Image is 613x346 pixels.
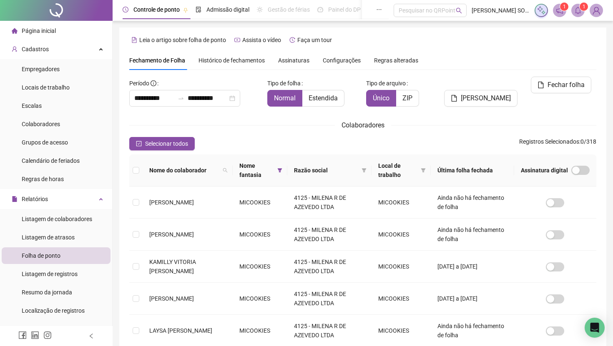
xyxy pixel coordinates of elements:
[22,307,85,314] span: Localização de registros
[419,159,427,181] span: filter
[12,46,18,52] span: user-add
[129,80,149,87] span: Período
[233,187,287,219] td: MICOOKIES
[139,37,226,43] span: Leia o artigo sobre folha de ponto
[287,251,372,283] td: 4125 - MILENA R DE AZEVEDO LTDA
[421,168,426,173] span: filter
[276,159,284,181] span: filter
[22,157,80,164] span: Calendário de feriados
[378,161,417,179] span: Local de trabalho
[317,7,323,12] span: dashboard
[242,37,281,43] span: Assista o vídeo
[431,251,514,283] td: [DATE] a [DATE]
[437,227,504,242] span: Ainda não há fechamento de folha
[372,219,431,251] td: MICOOKIES
[129,137,195,150] button: Selecionar todos
[136,141,142,147] span: check-square
[309,94,338,102] span: Estendida
[145,139,188,148] span: Selecionar todos
[274,94,296,102] span: Normal
[294,166,359,175] span: Razão social
[22,102,42,109] span: Escalas
[151,80,156,86] span: info-circle
[129,57,185,64] span: Fechamento de Folha
[178,95,184,102] span: swap-right
[444,90,518,107] button: [PERSON_NAME]
[287,283,372,315] td: 4125 - MILENA R DE AZEVEDO LTDA
[43,331,52,339] span: instagram
[402,94,412,102] span: ZIP
[183,7,188,12] span: pushpin
[372,251,431,283] td: MICOOKIES
[12,28,18,34] span: home
[22,326,63,332] span: Banco de Horas
[22,252,60,259] span: Folha de ponto
[519,137,596,150] span: : 0 / 318
[268,6,310,13] span: Gestão de férias
[574,7,582,14] span: bell
[233,283,287,315] td: MICOOKIES
[278,57,309,63] span: Assinaturas
[360,164,368,177] span: filter
[149,259,196,274] span: KAMILLY VITORIA [PERSON_NAME]
[22,216,92,222] span: Listagem de colaboradores
[342,121,384,129] span: Colaboradores
[221,164,229,177] span: search
[239,161,274,179] span: Nome fantasia
[373,94,389,102] span: Único
[556,7,563,14] span: notification
[431,283,514,315] td: [DATE] a [DATE]
[257,7,263,12] span: sun
[461,93,511,103] span: [PERSON_NAME]
[372,283,431,315] td: MICOOKIES
[451,95,457,102] span: file
[531,77,591,93] button: Fechar folha
[590,4,603,17] img: 67889
[233,219,287,251] td: MICOOKIES
[149,166,219,175] span: Nome do colaborador
[198,57,265,64] span: Histórico de fechamentos
[297,37,332,43] span: Faça um tour
[372,187,431,219] td: MICOOKIES
[323,57,361,63] span: Configurações
[289,37,295,43] span: history
[88,333,94,339] span: left
[22,66,60,72] span: Empregadores
[22,271,78,277] span: Listagem de registros
[374,57,418,63] span: Regras alteradas
[437,194,504,210] span: Ainda não há fechamento de folha
[366,79,406,88] span: Tipo de arquivo
[131,37,137,43] span: file-text
[22,27,56,34] span: Página inicial
[537,6,546,15] img: sparkle-icon.fc2bf0ac1784a2077858766a79e2daf3.svg
[277,168,282,173] span: filter
[22,234,75,241] span: Listagem de atrasos
[22,84,70,91] span: Locais de trabalho
[563,4,566,10] span: 1
[22,121,60,127] span: Colaboradores
[223,168,228,173] span: search
[560,2,568,11] sup: 1
[31,331,39,339] span: linkedin
[149,199,194,206] span: [PERSON_NAME]
[12,196,18,202] span: file
[437,323,504,339] span: Ainda não há fechamento de folha
[267,79,301,88] span: Tipo de folha
[583,4,585,10] span: 1
[123,7,128,12] span: clock-circle
[376,7,382,12] span: ellipsis
[206,6,249,13] span: Admissão digital
[196,7,201,12] span: file-done
[287,219,372,251] td: 4125 - MILENA R DE AZEVEDO LTDA
[580,2,588,11] sup: 1
[22,139,68,146] span: Grupos de acesso
[133,6,180,13] span: Controle de ponto
[328,6,361,13] span: Painel do DP
[178,95,184,102] span: to
[22,289,72,296] span: Resumo da jornada
[521,166,568,175] span: Assinatura digital
[149,295,194,302] span: [PERSON_NAME]
[234,37,240,43] span: youtube
[548,80,585,90] span: Fechar folha
[362,168,367,173] span: filter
